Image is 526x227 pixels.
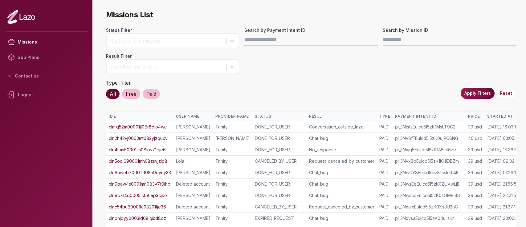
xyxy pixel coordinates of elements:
[106,89,120,99] div: All
[176,204,210,210] div: Deleted account
[255,114,304,119] div: Status
[255,181,304,187] div: DONE_FOR_USER
[176,135,210,141] div: [PERSON_NAME]
[379,181,390,187] div: PAID
[215,135,250,141] div: [PERSON_NAME]
[379,114,390,119] div: Type
[255,215,304,221] div: EXPIRED_REQUEST
[487,147,519,153] div: [DATE] 18:36:35
[109,204,166,210] a: clnc54bu80001la08201tje36
[109,135,168,141] a: cln2h42vj0003mt082yjzquxv
[255,135,304,141] div: DONE_FOR_USER
[244,27,378,33] label: Search by Payment Intent ID
[379,135,390,141] div: PAID
[215,147,250,153] div: Trinity
[113,114,116,119] span: ▲
[395,147,463,153] div: pi_3Nvjg5Eulcd5I5zK1A5mt6ze
[309,135,374,141] div: Chat_bug
[215,158,250,164] div: Trinity
[109,181,170,187] a: cln9baw4s0001mn083v7f9ihb
[255,158,304,164] div: CANCELED_BY_USER
[109,158,167,164] a: cln5oql690001mh08zsvjzip8
[111,37,223,44] div: Status of the mission
[109,124,167,130] a: clmxj52m00001jl08r8dio4wu
[106,80,131,86] label: Type Filter
[215,170,250,176] div: Trinity
[468,135,482,141] div: 40 usd
[5,50,88,65] a: Sub Plans
[215,204,250,210] div: Trinity
[468,192,482,199] div: 39 usd
[109,114,171,119] div: ID
[255,192,304,199] div: DONE_FOR_USER
[215,124,250,130] div: Trinity
[109,192,167,199] a: cln9c714q0005lc08iep3cjko
[379,204,390,210] div: PAID
[468,170,482,176] div: 39 usd
[111,63,223,70] div: Result of the mission
[379,158,390,164] div: PAID
[468,114,482,119] div: Price
[395,114,463,119] div: Payment Intent ID
[395,135,463,141] div: pi_3Nv8fFEulcd5I5zK0ujPC8NG
[468,204,482,210] div: 39 usd
[176,170,210,176] div: [PERSON_NAME]
[487,215,520,221] div: [DATE] 20:02:35
[106,27,239,33] label: Status Filter
[395,181,463,187] div: pi_3NwsEeEulcd5I5zK0ZUVwLjB
[379,170,390,176] div: PAID
[487,124,519,130] div: [DATE] 16:03:10
[379,124,390,130] div: PAID
[143,89,160,99] div: Paid
[109,215,166,221] a: clndhjbyy0003ld08iqisd8oz
[215,114,250,119] div: Provider Name
[309,192,374,199] div: Chat_bug
[468,147,482,153] div: 39 usd
[379,215,390,221] div: PAID
[309,147,374,153] div: No_response
[5,34,88,50] a: Missions
[496,88,516,99] button: Reset
[176,181,210,187] div: Deleted account
[309,204,374,210] div: Request_canceled_by_customer
[487,135,519,141] div: [DATE] 03:05:15
[468,124,482,130] div: 39 usd
[395,192,463,199] div: pi_3NwscqEulcd5I5zK0sOMBI4S
[309,215,374,221] div: Chat_bug
[487,114,520,119] div: Started At
[255,124,304,130] div: DONE_FOR_USER
[395,204,463,210] div: pi_3NxaixEulcd5I5zK0XsJU2hC
[176,147,210,153] div: [PERSON_NAME]
[487,181,519,187] div: [DATE] 21:56:59
[106,10,516,20] span: Missions List
[461,88,495,99] button: Apply Filters
[176,124,210,130] div: [PERSON_NAME]
[176,215,210,221] div: [PERSON_NAME]
[176,158,210,164] div: Lola
[395,170,463,176] div: pi_3NwCY8Eulcd5I5zK1cskkL4K
[5,87,88,103] div: Logout
[309,170,374,176] div: Chat_bug
[309,124,374,130] div: Conversation_outside_lazo
[255,170,304,176] div: DONE_FOR_USER
[487,204,518,210] div: [DATE] 21:27:13
[487,170,519,176] div: [DATE] 01:26:19
[176,192,210,199] div: [PERSON_NAME]
[255,147,304,153] div: DONE_FOR_USER
[109,170,171,176] a: cln6nweb70001l008n9oyny33
[109,147,166,153] a: cln4ttmi50001jm08kw71eje6
[395,215,463,221] div: pi_3NxvsaEulcd5I5zK04uiIsKr
[395,158,463,164] div: pi_3NvxBbEulcd5I5zK1KHIDBZm
[176,114,210,119] div: User Name
[5,70,88,82] button: Contact us
[309,114,374,119] div: Result
[379,192,390,199] div: PAID
[309,158,374,164] div: Request_canceled_by_customer
[106,53,239,59] label: Result Filter
[215,181,250,187] div: Trinity
[468,158,482,164] div: 39 usd
[122,89,140,99] div: Free
[468,215,482,221] div: 39 usd
[215,215,250,221] div: Trinity
[487,158,520,164] div: [DATE] 09:02:01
